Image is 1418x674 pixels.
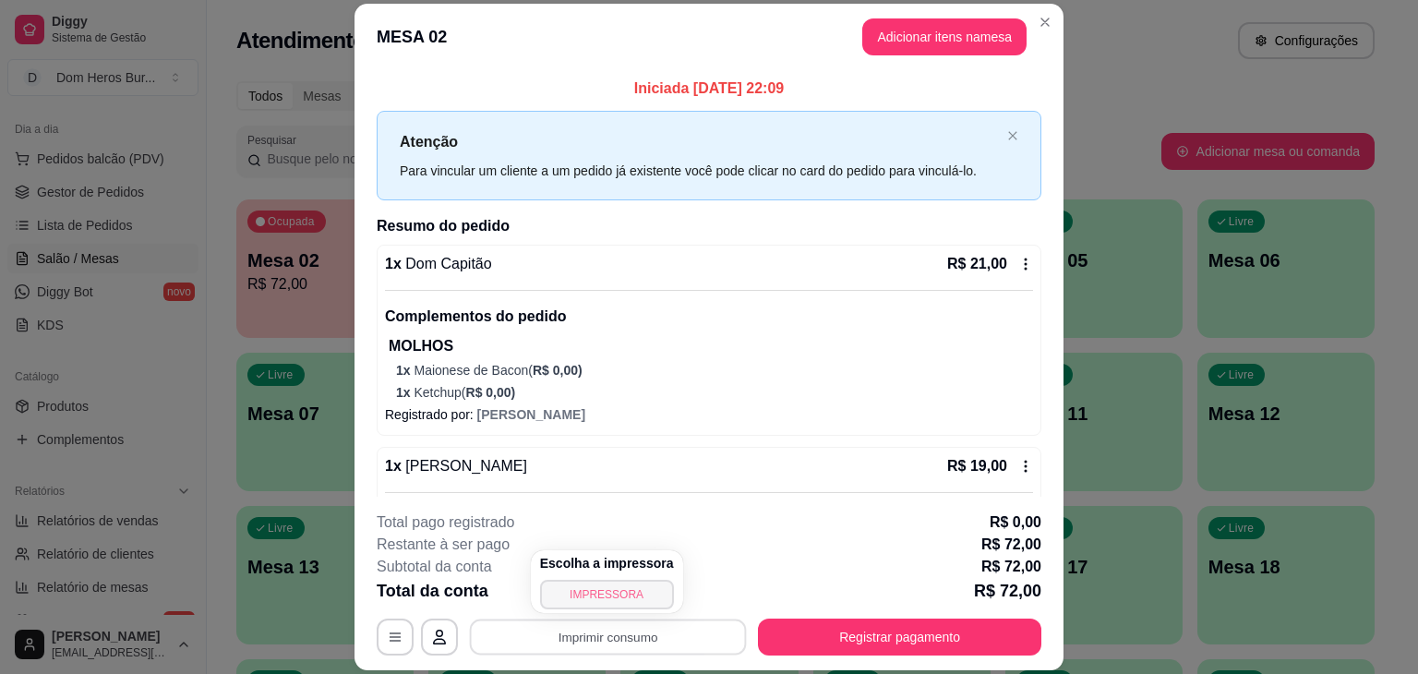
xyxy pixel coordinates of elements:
[377,512,514,534] p: Total pago registrado
[354,4,1063,70] header: MESA 02
[385,455,527,477] p: 1 x
[385,253,492,275] p: 1 x
[377,215,1041,237] h2: Resumo do pedido
[974,578,1041,604] p: R$ 72,00
[396,363,414,378] span: 1 x
[396,385,414,400] span: 1 x
[947,253,1007,275] p: R$ 21,00
[377,556,492,578] p: Subtotal da conta
[402,256,492,271] span: Dom Capitão
[400,130,1000,153] p: Atenção
[533,363,583,378] span: R$ 0,00 )
[477,407,585,422] span: [PERSON_NAME]
[540,580,674,609] button: IMPRESSORA
[389,335,1033,357] p: MOLHOS
[400,161,1000,181] div: Para vincular um cliente a um pedido já existente você pode clicar no card do pedido para vinculá...
[947,455,1007,477] p: R$ 19,00
[385,405,1033,424] p: Registrado por:
[981,534,1041,556] p: R$ 72,00
[470,620,747,656] button: Imprimir consumo
[402,458,527,474] span: [PERSON_NAME]
[990,512,1041,534] p: R$ 0,00
[377,578,488,604] p: Total da conta
[1007,130,1018,142] button: close
[385,306,1033,328] p: Complementos do pedido
[1030,7,1060,37] button: Close
[1007,130,1018,141] span: close
[981,556,1041,578] p: R$ 72,00
[466,385,516,400] span: R$ 0,00 )
[862,18,1027,55] button: Adicionar itens namesa
[377,534,510,556] p: Restante à ser pago
[377,78,1041,100] p: Iniciada [DATE] 22:09
[396,361,1033,379] p: Maionese de Bacon (
[396,383,1033,402] p: Ketchup (
[540,554,674,572] h4: Escolha a impressora
[758,619,1041,656] button: Registrar pagamento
